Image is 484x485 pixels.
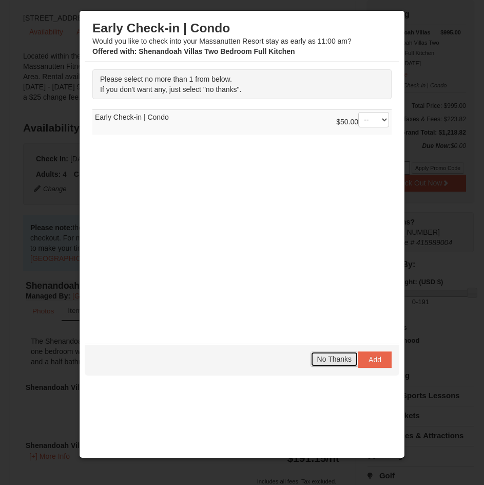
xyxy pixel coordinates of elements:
[369,356,381,364] span: Add
[100,85,241,94] span: If you don't want any, just select "no thanks".
[311,351,358,367] button: No Thanks
[92,47,134,55] span: Offered with
[92,21,392,36] h3: Early Check-in | Condo
[92,47,295,55] strong: : Shenandoah Villas Two Bedroom Full Kitchen
[336,112,389,133] div: $50.00
[92,21,392,57] div: Would you like to check into your Massanutten Resort stay as early as 11:00 am?
[358,351,392,368] button: Add
[100,75,232,83] span: Please select no more than 1 from below.
[317,355,352,363] span: No Thanks
[92,110,392,135] td: Early Check-in | Condo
